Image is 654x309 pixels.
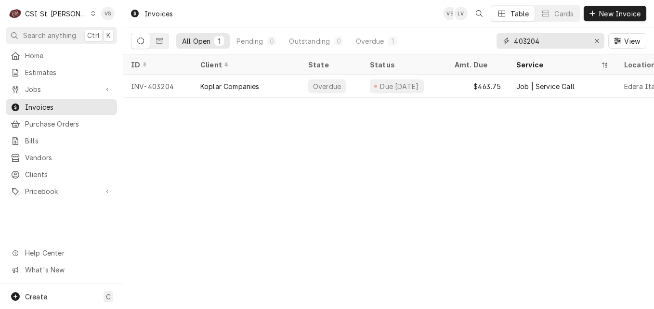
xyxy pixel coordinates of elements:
button: Erase input [589,33,604,49]
div: Service [516,60,599,70]
span: Purchase Orders [25,119,112,129]
span: What's New [25,265,111,275]
div: VS [443,7,457,20]
input: Keyword search [514,33,586,49]
a: Go to Pricebook [6,183,117,199]
a: Purchase Orders [6,116,117,132]
div: LV [454,7,468,20]
div: 1 [390,36,395,46]
div: INV-403204 [123,75,193,98]
span: Home [25,51,112,61]
div: 0 [269,36,275,46]
button: Open search [471,6,487,21]
button: New Invoice [584,6,646,21]
div: Due [DATE] [379,81,420,91]
div: Table [510,9,529,19]
span: Jobs [25,84,98,94]
span: Ctrl [87,30,100,40]
span: Create [25,293,47,301]
div: 0 [336,36,341,46]
a: Invoices [6,99,117,115]
span: Clients [25,169,112,180]
a: Bills [6,133,117,149]
div: State [308,60,354,70]
span: Pricebook [25,186,98,196]
a: Go to Jobs [6,81,117,97]
span: K [106,30,111,40]
a: Go to Help Center [6,245,117,261]
span: View [622,36,642,46]
span: Invoices [25,102,112,112]
span: Help Center [25,248,111,258]
div: Lisa Vestal's Avatar [454,7,468,20]
div: 1 [216,36,222,46]
div: Overdue [312,81,342,91]
div: Vicky Stuesse's Avatar [443,7,457,20]
div: Pending [236,36,263,46]
div: Amt. Due [455,60,499,70]
span: C [106,292,111,302]
a: Clients [6,167,117,182]
a: Home [6,48,117,64]
span: Search anything [23,30,76,40]
div: Vicky Stuesse's Avatar [101,7,115,20]
div: C [9,7,22,20]
div: Client [200,60,291,70]
span: Vendors [25,153,112,163]
div: Outstanding [289,36,330,46]
button: View [608,33,646,49]
div: All Open [182,36,210,46]
div: VS [101,7,115,20]
div: Cards [554,9,574,19]
span: Estimates [25,67,112,77]
a: Estimates [6,64,117,80]
span: New Invoice [597,9,642,19]
div: Status [370,60,437,70]
div: $463.75 [447,75,509,98]
div: ID [131,60,183,70]
div: Koplar Companies [200,81,260,91]
span: Bills [25,136,112,146]
a: Vendors [6,150,117,166]
div: CSI St. Louis's Avatar [9,7,22,20]
button: Search anythingCtrlK [6,27,117,44]
a: Go to What's New [6,262,117,278]
div: CSI St. [PERSON_NAME] [25,9,88,19]
div: Job | Service Call [516,81,575,91]
div: Overdue [356,36,384,46]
